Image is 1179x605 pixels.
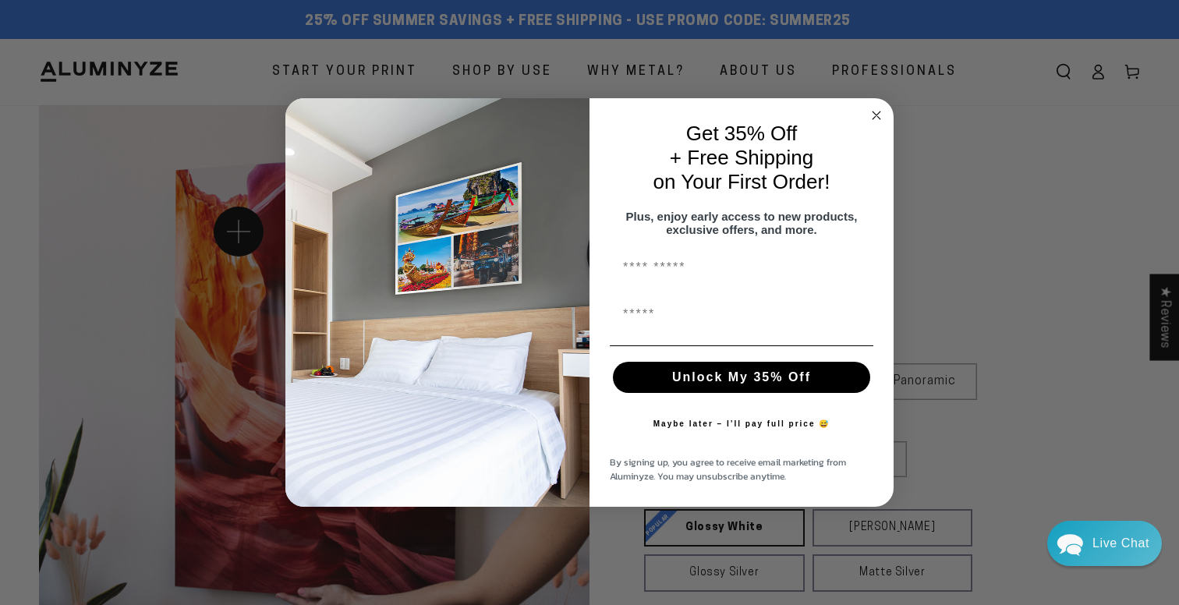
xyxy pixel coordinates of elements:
img: 728e4f65-7e6c-44e2-b7d1-0292a396982f.jpeg [285,98,589,507]
span: By signing up, you agree to receive email marketing from Aluminyze. You may unsubscribe anytime. [610,455,846,483]
img: underline [610,345,873,346]
span: Get 35% Off [686,122,798,145]
button: Unlock My 35% Off [613,362,870,393]
button: Close dialog [867,106,886,125]
div: Chat widget toggle [1047,521,1162,566]
div: Contact Us Directly [1092,521,1149,566]
span: + Free Shipping [670,146,813,169]
span: on Your First Order! [653,170,830,193]
span: Plus, enjoy early access to new products, exclusive offers, and more. [626,210,858,236]
button: Maybe later – I’ll pay full price 😅 [646,409,838,440]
